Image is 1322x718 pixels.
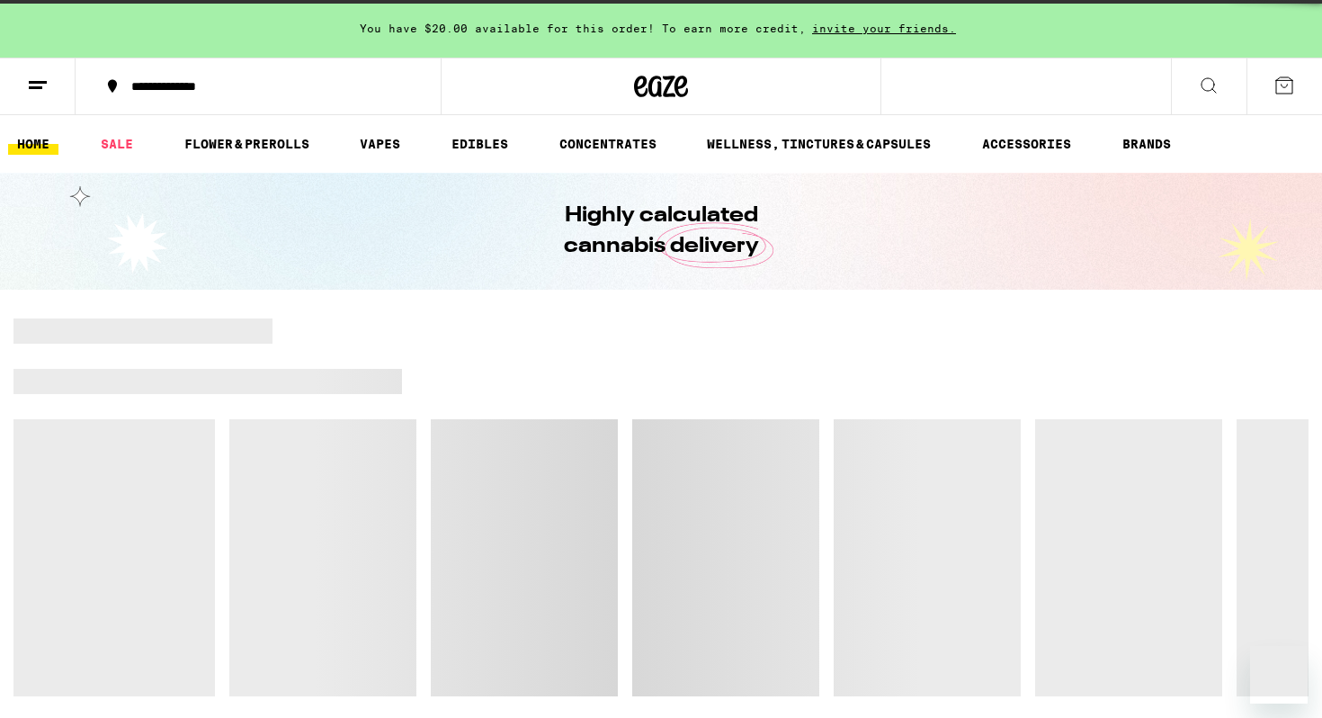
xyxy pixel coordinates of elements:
[92,133,142,155] a: SALE
[806,22,962,34] span: invite your friends.
[351,133,409,155] a: VAPES
[550,133,665,155] a: CONCENTRATES
[698,133,940,155] a: WELLNESS, TINCTURES & CAPSULES
[973,133,1080,155] a: ACCESSORIES
[360,22,806,34] span: You have $20.00 available for this order! To earn more credit,
[442,133,517,155] a: EDIBLES
[8,133,58,155] a: HOME
[1250,646,1308,704] iframe: Button to launch messaging window
[175,133,318,155] a: FLOWER & PREROLLS
[1113,133,1180,155] a: BRANDS
[513,201,809,262] h1: Highly calculated cannabis delivery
